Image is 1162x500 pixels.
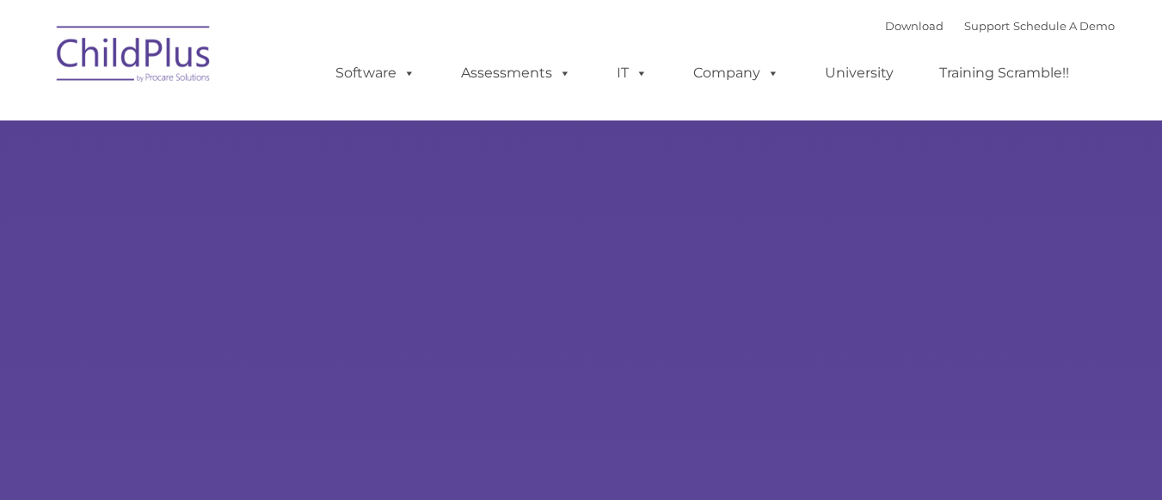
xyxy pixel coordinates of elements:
img: ChildPlus by Procare Solutions [48,14,220,100]
a: Support [964,19,1010,33]
a: Schedule A Demo [1013,19,1115,33]
font: | [885,19,1115,33]
a: IT [599,56,665,90]
a: Download [885,19,944,33]
a: Software [318,56,433,90]
a: University [808,56,911,90]
a: Assessments [444,56,588,90]
a: Training Scramble!! [922,56,1086,90]
a: Company [676,56,796,90]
